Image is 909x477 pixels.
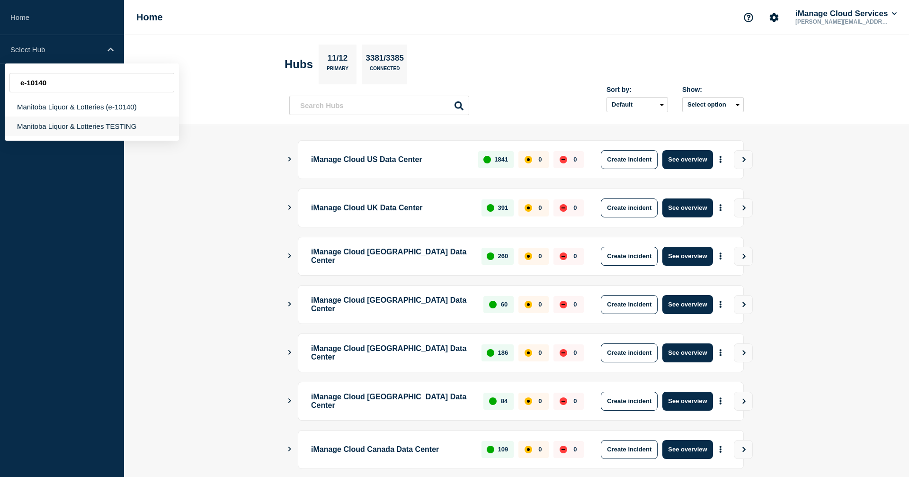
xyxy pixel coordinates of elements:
[498,252,508,260] p: 260
[311,295,472,314] p: iManage Cloud [GEOGRAPHIC_DATA] Data Center
[538,252,542,260] p: 0
[573,156,577,163] p: 0
[285,58,313,71] h2: Hubs
[525,252,532,260] div: affected
[606,86,668,93] div: Sort by:
[560,204,567,212] div: down
[311,440,471,459] p: iManage Cloud Canada Data Center
[601,392,658,411] button: Create incident
[793,9,899,18] button: iManage Cloud Services
[662,440,713,459] button: See overview
[5,97,179,117] div: Manitoba Liquor & Lotteries (e-10140)
[601,440,658,459] button: Create incident
[734,392,753,411] button: View
[311,343,471,362] p: iManage Cloud [GEOGRAPHIC_DATA] Data Center
[362,54,407,66] p: 3381/3385
[501,397,508,405] p: 84
[734,295,753,314] button: View
[793,18,892,25] p: [PERSON_NAME][EMAIL_ADDRESS][PERSON_NAME][DOMAIN_NAME]
[370,66,400,76] p: Connected
[498,349,508,356] p: 186
[538,301,542,308] p: 0
[662,295,713,314] button: See overview
[662,392,713,411] button: See overview
[601,247,658,266] button: Create incident
[525,446,532,453] div: affected
[311,150,467,169] p: iManage Cloud US Data Center
[5,117,179,136] div: Manitoba Liquor & Lotteries TESTING
[560,252,567,260] div: down
[764,8,784,27] button: Account settings
[682,97,744,112] button: Select option
[498,204,508,211] p: 391
[525,301,532,308] div: affected
[327,66,348,76] p: Primary
[601,150,658,169] button: Create incident
[287,204,292,211] button: Show Connected Hubs
[573,397,577,405] p: 0
[714,441,727,458] button: More actions
[739,8,758,27] button: Support
[601,295,658,314] button: Create incident
[714,151,727,168] button: More actions
[525,204,532,212] div: affected
[487,252,494,260] div: up
[734,247,753,266] button: View
[311,392,472,411] p: iManage Cloud [GEOGRAPHIC_DATA] Data Center
[714,199,727,216] button: More actions
[483,156,491,163] div: up
[311,247,471,266] p: iManage Cloud [GEOGRAPHIC_DATA] Data Center
[287,446,292,453] button: Show Connected Hubs
[538,156,542,163] p: 0
[324,54,351,66] p: 11/12
[525,156,532,163] div: affected
[734,198,753,217] button: View
[714,296,727,313] button: More actions
[287,156,292,163] button: Show Connected Hubs
[501,301,508,308] p: 60
[734,440,753,459] button: View
[601,343,658,362] button: Create incident
[714,344,727,361] button: More actions
[662,343,713,362] button: See overview
[734,150,753,169] button: View
[487,204,494,212] div: up
[662,150,713,169] button: See overview
[487,349,494,357] div: up
[662,247,713,266] button: See overview
[494,156,508,163] p: 1841
[606,97,668,112] select: Sort by
[560,349,567,357] div: down
[573,349,577,356] p: 0
[287,252,292,260] button: Show Connected Hubs
[287,301,292,308] button: Show Connected Hubs
[538,204,542,211] p: 0
[560,446,567,453] div: down
[560,301,567,308] div: down
[560,397,567,405] div: down
[487,446,494,453] div: up
[573,301,577,308] p: 0
[136,12,163,23] h1: Home
[538,397,542,405] p: 0
[498,446,508,453] p: 109
[601,198,658,217] button: Create incident
[714,392,727,410] button: More actions
[682,86,744,93] div: Show:
[489,301,497,308] div: up
[714,247,727,265] button: More actions
[538,349,542,356] p: 0
[525,397,532,405] div: affected
[489,397,497,405] div: up
[538,446,542,453] p: 0
[734,343,753,362] button: View
[662,198,713,217] button: See overview
[573,204,577,211] p: 0
[573,252,577,260] p: 0
[525,349,532,357] div: affected
[560,156,567,163] div: down
[287,397,292,405] button: Show Connected Hubs
[311,198,471,217] p: iManage Cloud UK Data Center
[287,349,292,356] button: Show Connected Hubs
[10,45,101,54] p: Select Hub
